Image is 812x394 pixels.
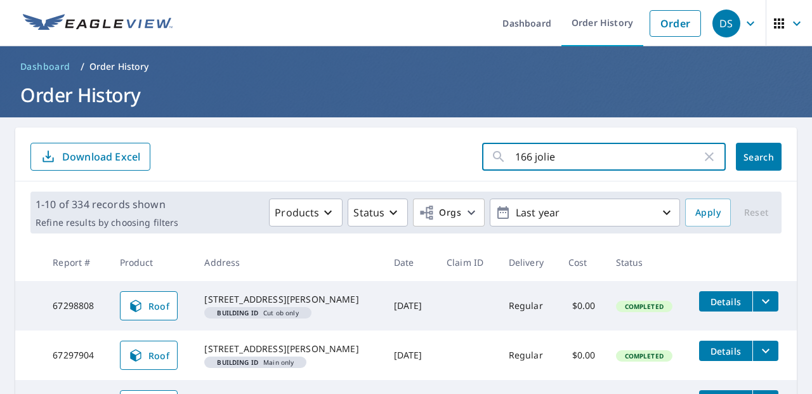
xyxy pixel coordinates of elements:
[110,244,195,281] th: Product
[15,82,797,108] h1: Order History
[43,331,109,380] td: 67297904
[209,310,306,316] span: Cut ob only
[413,199,485,227] button: Orgs
[30,143,150,171] button: Download Excel
[384,331,436,380] td: [DATE]
[752,341,778,361] button: filesDropdownBtn-67297904
[606,244,689,281] th: Status
[419,205,461,221] span: Orgs
[209,359,301,365] span: Main only
[120,341,178,370] a: Roof
[752,291,778,312] button: filesDropdownBtn-67298808
[499,331,558,380] td: Regular
[194,244,383,281] th: Address
[62,150,140,164] p: Download Excel
[707,296,745,308] span: Details
[712,10,740,37] div: DS
[353,205,384,220] p: Status
[436,244,499,281] th: Claim ID
[650,10,701,37] a: Order
[499,281,558,331] td: Regular
[120,291,178,320] a: Roof
[348,199,408,227] button: Status
[617,351,671,360] span: Completed
[128,348,170,363] span: Roof
[204,293,373,306] div: [STREET_ADDRESS][PERSON_NAME]
[736,143,782,171] button: Search
[128,298,170,313] span: Roof
[746,151,771,163] span: Search
[384,244,436,281] th: Date
[558,244,605,281] th: Cost
[89,60,149,73] p: Order History
[558,331,605,380] td: $0.00
[558,281,605,331] td: $0.00
[81,59,84,74] li: /
[685,199,731,227] button: Apply
[699,341,752,361] button: detailsBtn-67297904
[511,202,659,224] p: Last year
[499,244,558,281] th: Delivery
[15,56,797,77] nav: breadcrumb
[699,291,752,312] button: detailsBtn-67298808
[275,205,319,220] p: Products
[269,199,343,227] button: Products
[515,139,702,174] input: Address, Report #, Claim ID, etc.
[43,281,109,331] td: 67298808
[43,244,109,281] th: Report #
[23,14,173,33] img: EV Logo
[217,359,258,365] em: Building ID
[217,310,258,316] em: Building ID
[617,302,671,311] span: Completed
[490,199,680,227] button: Last year
[204,343,373,355] div: [STREET_ADDRESS][PERSON_NAME]
[695,205,721,221] span: Apply
[707,345,745,357] span: Details
[384,281,436,331] td: [DATE]
[15,56,75,77] a: Dashboard
[20,60,70,73] span: Dashboard
[36,197,178,212] p: 1-10 of 334 records shown
[36,217,178,228] p: Refine results by choosing filters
